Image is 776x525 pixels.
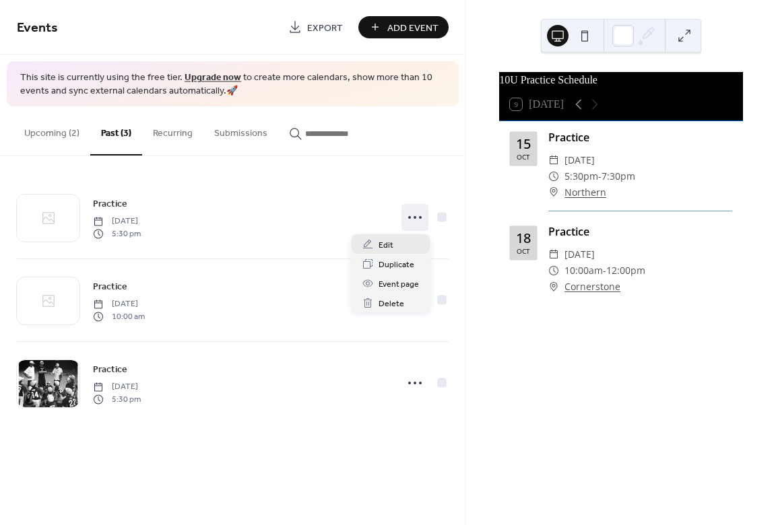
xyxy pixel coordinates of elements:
div: 15 [516,137,531,151]
a: Export [278,16,353,38]
span: Edit [379,238,393,252]
span: Add Event [387,21,439,35]
a: Cornerstone [564,279,620,295]
div: Oct [517,248,530,254]
button: Past (3) [90,106,142,155]
button: Submissions [203,106,278,154]
div: Practice [548,129,732,145]
div: ​ [548,184,559,201]
div: ​ [548,262,559,279]
div: ​ [548,246,559,262]
span: Export [307,21,343,35]
div: ​ [548,279,559,295]
span: [DATE] [564,246,595,262]
span: Event page [379,277,419,291]
span: 10:00 am [93,310,145,322]
a: Practice [93,279,127,294]
div: ​ [548,168,559,184]
span: - [598,168,602,184]
span: [DATE] [93,381,141,393]
a: Practice [93,361,127,377]
span: 5:30 pm [93,393,141,405]
span: Practice [93,363,127,377]
span: [DATE] [93,215,141,228]
button: Add Event [358,16,449,38]
span: - [603,262,606,279]
div: 18 [516,232,531,245]
span: This site is currently using the free tier. to create more calendars, show more than 10 events an... [20,71,445,98]
div: ​ [548,152,559,168]
button: Recurring [142,106,203,154]
a: Upgrade now [185,69,241,87]
a: Practice [93,196,127,211]
a: Northern [564,184,606,201]
span: Practice [93,280,127,294]
span: [DATE] [564,152,595,168]
div: Practice [548,223,732,240]
span: 10:00am [564,262,603,279]
span: Delete [379,297,404,311]
span: 5:30pm [564,168,598,184]
span: 12:00pm [606,262,645,279]
span: Duplicate [379,258,414,272]
span: 5:30 pm [93,228,141,240]
button: Upcoming (2) [13,106,90,154]
div: 10U Practice Schedule [499,72,743,88]
span: 7:30pm [602,168,635,184]
span: Events [17,15,58,41]
div: Oct [517,153,530,160]
span: Practice [93,197,127,211]
span: [DATE] [93,298,145,310]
